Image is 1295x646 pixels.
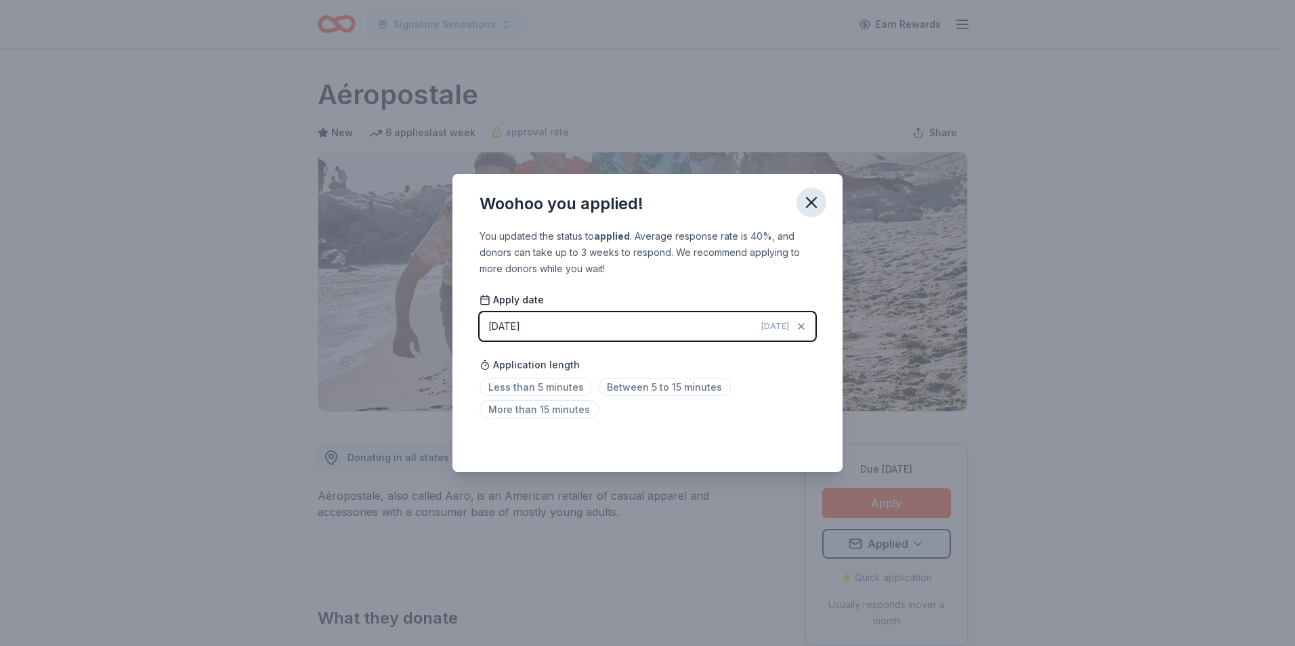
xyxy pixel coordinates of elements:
[480,193,643,215] div: Woohoo you applied!
[488,318,520,335] div: [DATE]
[480,312,815,341] button: [DATE][DATE]
[480,293,544,307] span: Apply date
[480,357,580,373] span: Application length
[598,378,731,396] span: Between 5 to 15 minutes
[761,321,789,332] span: [DATE]
[480,228,815,277] div: You updated the status to . Average response rate is 40%, and donors can take up to 3 weeks to re...
[480,378,593,396] span: Less than 5 minutes
[480,400,599,418] span: More than 15 minutes
[594,230,630,242] b: applied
